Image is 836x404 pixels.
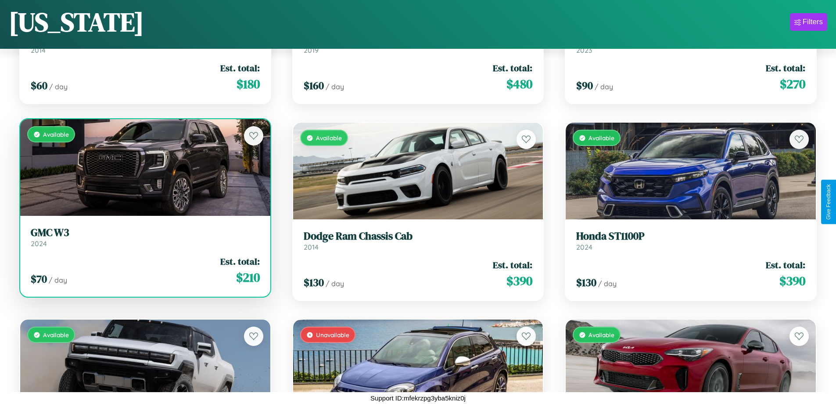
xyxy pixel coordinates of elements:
h3: Dodge Ram Chassis Cab [304,230,533,243]
span: $ 270 [780,75,805,93]
span: Est. total: [493,258,532,271]
p: Support ID: mfekrzpg3yba5kniz0j [370,392,466,404]
span: Available [588,134,614,142]
span: $ 390 [506,272,532,290]
h3: Honda ST1100P [576,230,805,243]
span: $ 180 [237,75,260,93]
a: Honda ST1100P2024 [576,230,805,251]
h1: [US_STATE] [9,4,144,40]
span: Available [316,134,342,142]
span: Est. total: [220,62,260,74]
span: Unavailable [316,331,349,338]
span: $ 160 [304,78,324,93]
span: $ 60 [31,78,47,93]
span: $ 210 [236,269,260,286]
span: / day [595,82,613,91]
h3: GMC W3 [31,226,260,239]
span: $ 90 [576,78,593,93]
span: $ 480 [506,75,532,93]
span: Est. total: [220,255,260,268]
span: 2019 [304,46,319,55]
div: Give Feedback [825,184,832,220]
span: / day [49,82,68,91]
span: $ 130 [576,275,596,290]
a: GMC W32024 [31,226,260,248]
span: Available [588,331,614,338]
span: 2023 [576,46,592,55]
span: Available [43,331,69,338]
button: Filters [790,13,827,31]
a: Dodge Ram Chassis Cab2014 [304,230,533,251]
span: 2014 [31,46,46,55]
span: $ 130 [304,275,324,290]
span: Est. total: [493,62,532,74]
div: Filters [803,18,823,26]
span: $ 390 [779,272,805,290]
span: $ 70 [31,272,47,286]
span: 2024 [576,243,592,251]
span: Available [43,131,69,138]
span: 2024 [31,239,47,248]
span: Est. total: [766,62,805,74]
span: / day [326,279,344,288]
span: / day [49,276,67,284]
span: / day [598,279,617,288]
span: / day [326,82,344,91]
span: 2014 [304,243,319,251]
span: Est. total: [766,258,805,271]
